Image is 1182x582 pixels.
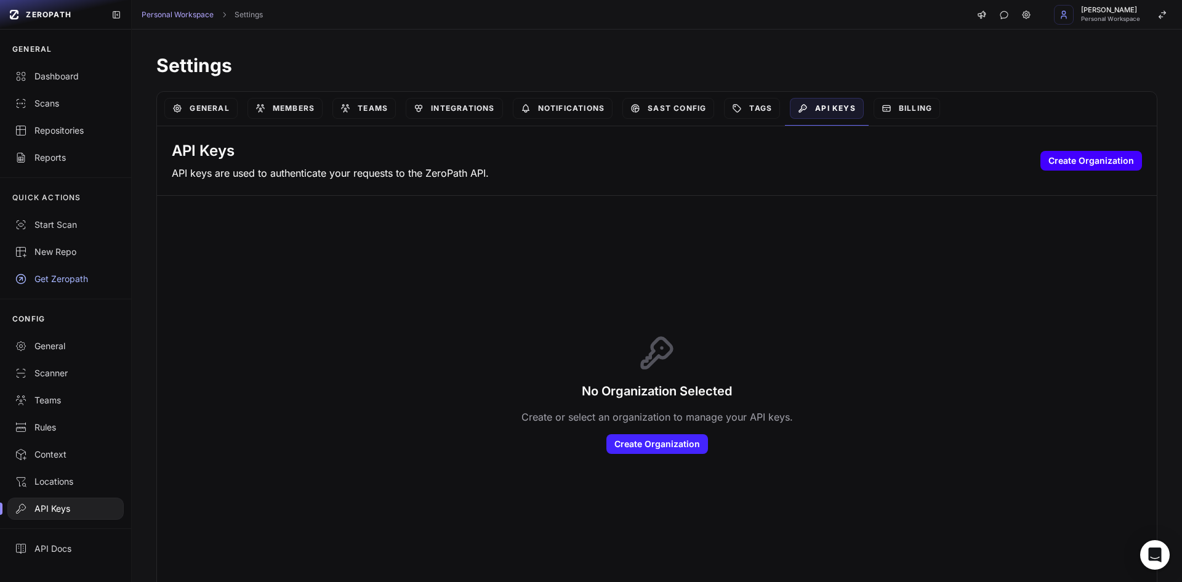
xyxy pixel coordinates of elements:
div: Repositories [15,124,116,137]
a: Integrations [406,98,502,119]
h2: API Keys [172,141,489,161]
div: Open Intercom Messenger [1140,540,1170,570]
p: CONFIG [12,314,45,324]
div: Reports [15,152,116,164]
p: GENERAL [12,44,52,54]
div: Start Scan [15,219,116,231]
div: Get Zeropath [15,273,116,285]
a: Personal Workspace [142,10,214,20]
a: Tags [724,98,780,119]
nav: breadcrumb [142,10,263,20]
a: General [164,98,237,119]
span: Personal Workspace [1081,16,1140,22]
span: [PERSON_NAME] [1081,7,1140,14]
div: General [15,340,116,352]
a: Settings [235,10,263,20]
div: Rules [15,421,116,434]
div: Teams [15,394,116,406]
a: API Keys [790,98,864,119]
div: New Repo [15,246,116,258]
h3: No Organization Selected [582,382,732,400]
div: API Docs [15,543,116,555]
div: Dashboard [15,70,116,83]
a: Notifications [513,98,613,119]
svg: chevron right, [220,10,228,19]
span: ZEROPATH [26,10,71,20]
a: Members [247,98,323,119]
div: Context [15,448,116,461]
a: ZEROPATH [5,5,102,25]
div: API Keys [15,503,116,515]
a: Teams [332,98,396,119]
div: Scanner [15,367,116,379]
button: Create Organization [1040,151,1142,171]
a: Billing [874,98,940,119]
p: QUICK ACTIONS [12,193,81,203]
p: API keys are used to authenticate your requests to the ZeroPath API. [172,166,489,180]
div: Locations [15,475,116,488]
a: SAST Config [622,98,714,119]
h1: Settings [156,54,1157,76]
button: Create Organization [606,434,708,454]
p: Create or select an organization to manage your API keys. [521,410,793,424]
div: Scans [15,97,116,110]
